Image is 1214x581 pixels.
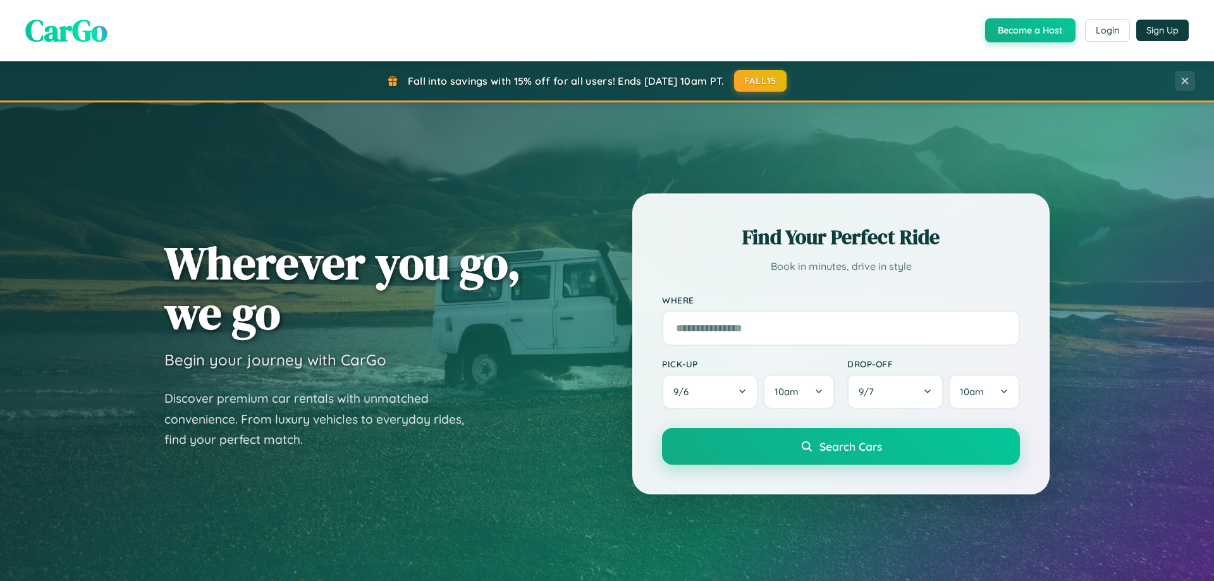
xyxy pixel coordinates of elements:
[673,386,695,398] span: 9 / 6
[164,238,521,338] h1: Wherever you go, we go
[847,358,1020,369] label: Drop-off
[819,439,882,453] span: Search Cars
[408,75,725,87] span: Fall into savings with 15% off for all users! Ends [DATE] 10am PT.
[662,374,758,409] button: 9/6
[734,70,787,92] button: FALL15
[960,386,984,398] span: 10am
[859,386,880,398] span: 9 / 7
[948,374,1020,409] button: 10am
[1085,19,1130,42] button: Login
[25,9,107,51] span: CarGo
[775,386,799,398] span: 10am
[164,350,386,369] h3: Begin your journey with CarGo
[847,374,943,409] button: 9/7
[662,257,1020,276] p: Book in minutes, drive in style
[763,374,835,409] button: 10am
[662,358,835,369] label: Pick-up
[985,18,1076,42] button: Become a Host
[662,295,1020,305] label: Where
[662,428,1020,465] button: Search Cars
[164,388,481,450] p: Discover premium car rentals with unmatched convenience. From luxury vehicles to everyday rides, ...
[662,223,1020,251] h2: Find Your Perfect Ride
[1136,20,1189,41] button: Sign Up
